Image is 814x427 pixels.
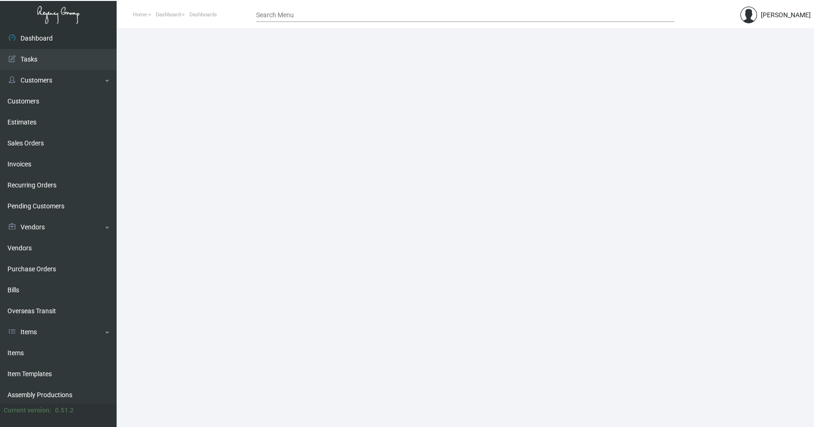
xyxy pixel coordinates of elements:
[4,406,51,415] div: Current version:
[189,12,217,18] span: Dashboards
[761,10,811,20] div: [PERSON_NAME]
[156,12,181,18] span: Dashboard
[55,406,74,415] div: 0.51.2
[740,7,757,23] img: admin@bootstrapmaster.com
[133,12,147,18] span: Home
